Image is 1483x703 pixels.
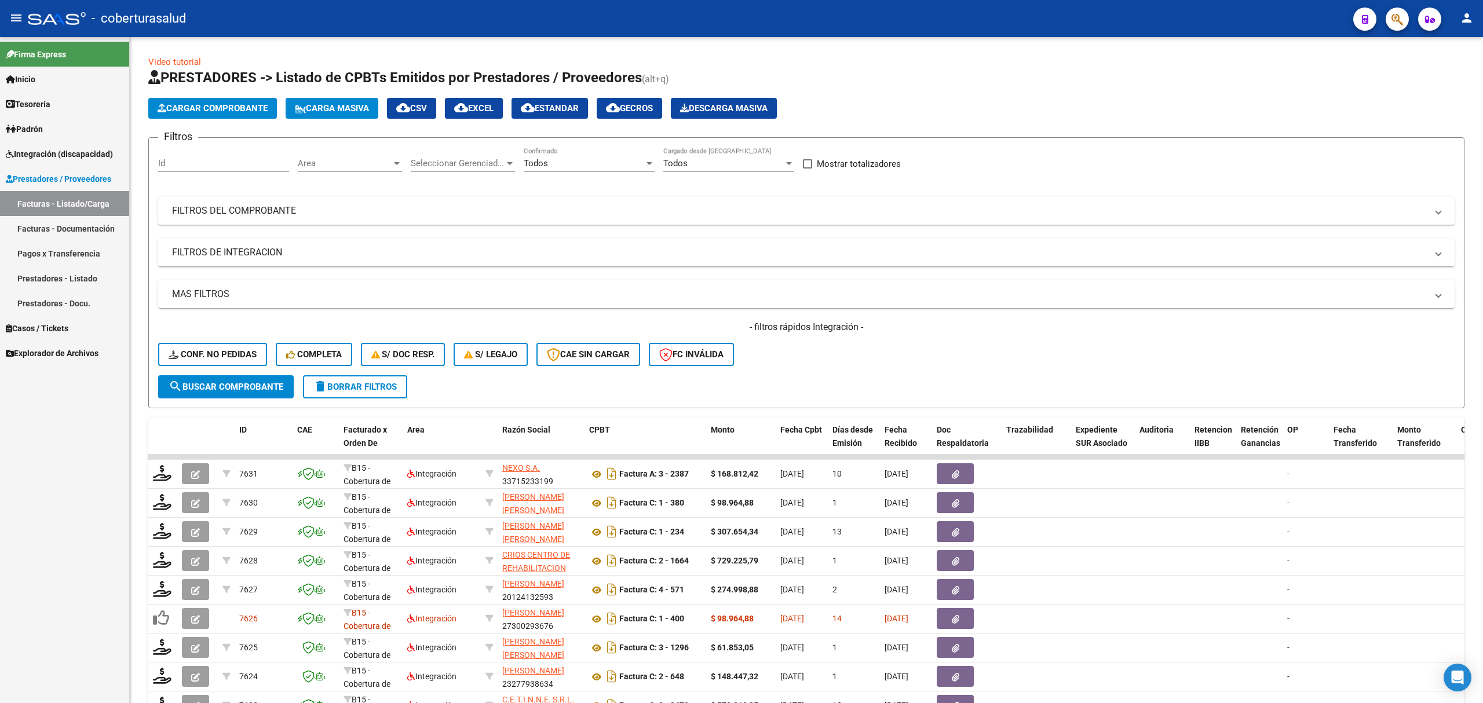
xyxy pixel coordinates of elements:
[339,418,403,468] datatable-header-cell: Facturado x Orden De
[671,98,777,119] button: Descarga Masiva
[158,321,1455,334] h4: - filtros rápidos Integración -
[604,522,619,541] i: Descargar documento
[619,499,684,508] strong: Factura C: 1 - 380
[502,664,580,689] div: 23277938634
[344,425,387,448] span: Facturado x Orden De
[1287,585,1290,594] span: -
[885,498,908,507] span: [DATE]
[6,322,68,335] span: Casos / Tickets
[604,493,619,512] i: Descargar documento
[1287,556,1290,565] span: -
[445,98,503,119] button: EXCEL
[502,519,580,544] div: 27406957638
[403,418,481,468] datatable-header-cell: Area
[502,425,550,434] span: Razón Social
[502,548,580,573] div: 30673097576
[239,498,258,507] span: 7630
[711,556,758,565] strong: $ 729.225,79
[832,425,873,448] span: Días desde Emisión
[832,614,842,623] span: 14
[293,418,339,468] datatable-header-cell: CAE
[885,425,917,448] span: Fecha Recibido
[619,672,684,682] strong: Factura C: 2 - 648
[663,158,688,169] span: Todos
[407,556,456,565] span: Integración
[158,239,1455,266] mat-expansion-panel-header: FILTROS DE INTEGRACION
[464,349,517,360] span: S/ legajo
[1397,425,1441,448] span: Monto Transferido
[6,173,111,185] span: Prestadores / Proveedores
[780,556,804,565] span: [DATE]
[239,672,258,681] span: 7624
[502,608,564,617] span: [PERSON_NAME]
[502,637,564,660] span: [PERSON_NAME] [PERSON_NAME]
[407,672,456,681] span: Integración
[606,103,653,113] span: Gecros
[885,469,908,478] span: [DATE]
[396,103,427,113] span: CSV
[239,556,258,565] span: 7628
[502,462,580,486] div: 33715233199
[502,492,564,515] span: [PERSON_NAME] [PERSON_NAME]
[1334,425,1377,448] span: Fecha Transferido
[1190,418,1236,468] datatable-header-cell: Retencion IIBB
[235,418,293,468] datatable-header-cell: ID
[344,521,390,557] span: B15 - Cobertura de Salud
[521,101,535,115] mat-icon: cloud_download
[387,98,436,119] button: CSV
[604,464,619,483] i: Descargar documento
[711,672,758,681] strong: $ 148.447,32
[344,463,390,499] span: B15 - Cobertura de Salud
[407,498,456,507] span: Integración
[619,643,689,653] strong: Factura C: 3 - 1296
[396,101,410,115] mat-icon: cloud_download
[885,585,908,594] span: [DATE]
[92,6,186,31] span: - coberturasalud
[1283,418,1329,468] datatable-header-cell: OP
[172,288,1427,301] mat-panel-title: MAS FILTROS
[313,382,397,392] span: Borrar Filtros
[158,343,267,366] button: Conf. no pedidas
[454,101,468,115] mat-icon: cloud_download
[524,158,548,169] span: Todos
[885,643,908,652] span: [DATE]
[832,498,837,507] span: 1
[832,527,842,536] span: 13
[169,379,182,393] mat-icon: search
[303,375,407,398] button: Borrar Filtros
[148,57,201,67] a: Video tutorial
[828,418,880,468] datatable-header-cell: Días desde Emisión
[158,375,294,398] button: Buscar Comprobante
[597,98,662,119] button: Gecros
[239,643,258,652] span: 7625
[885,614,908,623] span: [DATE]
[711,643,754,652] strong: $ 61.853,05
[776,418,828,468] datatable-header-cell: Fecha Cpbt
[1287,425,1298,434] span: OP
[6,148,113,160] span: Integración (discapacidad)
[1287,614,1290,623] span: -
[502,490,580,515] div: 20396010969
[885,527,908,536] span: [DATE]
[454,343,528,366] button: S/ legajo
[344,579,390,615] span: B15 - Cobertura de Salud
[536,343,640,366] button: CAE SIN CARGAR
[642,74,669,85] span: (alt+q)
[606,101,620,115] mat-icon: cloud_download
[619,470,689,479] strong: Factura A: 3 - 2387
[344,492,390,528] span: B15 - Cobertura de Salud
[817,157,901,171] span: Mostrar totalizadores
[286,98,378,119] button: Carga Masiva
[148,98,277,119] button: Cargar Comprobante
[1393,418,1456,468] datatable-header-cell: Monto Transferido
[649,343,734,366] button: FC Inválida
[6,98,50,111] span: Tesorería
[780,425,822,434] span: Fecha Cpbt
[498,418,585,468] datatable-header-cell: Razón Social
[1287,469,1290,478] span: -
[547,349,630,360] span: CAE SIN CARGAR
[706,418,776,468] datatable-header-cell: Monto
[407,527,456,536] span: Integración
[619,528,684,537] strong: Factura C: 1 - 234
[239,425,247,434] span: ID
